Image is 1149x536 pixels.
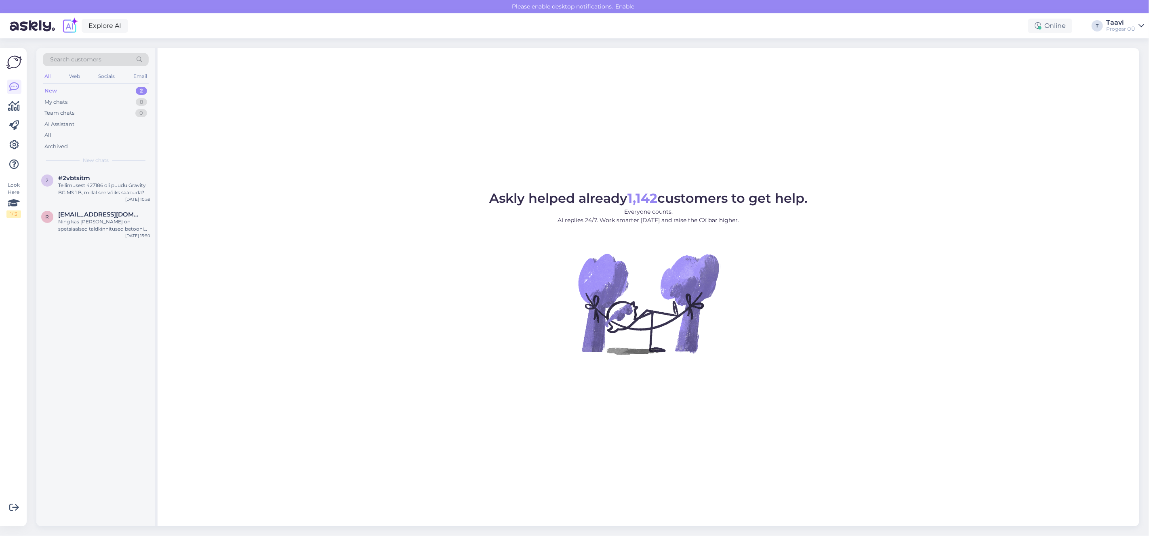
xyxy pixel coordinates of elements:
img: No Chat active [576,231,721,376]
span: Enable [613,3,637,10]
span: #2vbtsitm [58,174,90,182]
div: Team chats [44,109,74,117]
a: Explore AI [82,19,128,33]
div: 0 [135,109,147,117]
div: T [1092,20,1103,32]
div: [DATE] 15:50 [125,233,150,239]
div: Online [1028,19,1072,33]
div: 2 [136,87,147,95]
span: 2 [46,177,49,183]
div: Tellimusest 427186 oli puudu Gravity BG MS 1 B, millal see võiks saabuda? [58,182,150,196]
span: Search customers [50,55,101,64]
img: explore-ai [61,17,78,34]
div: Ning kas [PERSON_NAME] on spetsiaalsed taldkinnitused betooni jaoks? [58,218,150,233]
div: All [44,131,51,139]
div: Progear OÜ [1106,26,1135,32]
p: Everyone counts. AI replies 24/7. Work smarter [DATE] and raise the CX bar higher. [489,208,808,225]
div: Look Here [6,181,21,218]
div: Email [132,71,149,82]
span: Askly helped already customers to get help. [489,190,808,206]
div: 1 / 3 [6,210,21,218]
div: 8 [136,98,147,106]
div: Socials [97,71,116,82]
b: 1,142 [627,190,657,206]
span: r [46,214,49,220]
div: New [44,87,57,95]
a: TaaviProgear OÜ [1106,19,1144,32]
div: Archived [44,143,68,151]
div: [DATE] 10:59 [125,196,150,202]
div: All [43,71,52,82]
div: Web [67,71,82,82]
span: reivohan@gmail.com [58,211,142,218]
span: New chats [83,157,109,164]
div: Taavi [1106,19,1135,26]
img: Askly Logo [6,55,22,70]
div: AI Assistant [44,120,74,128]
div: My chats [44,98,67,106]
